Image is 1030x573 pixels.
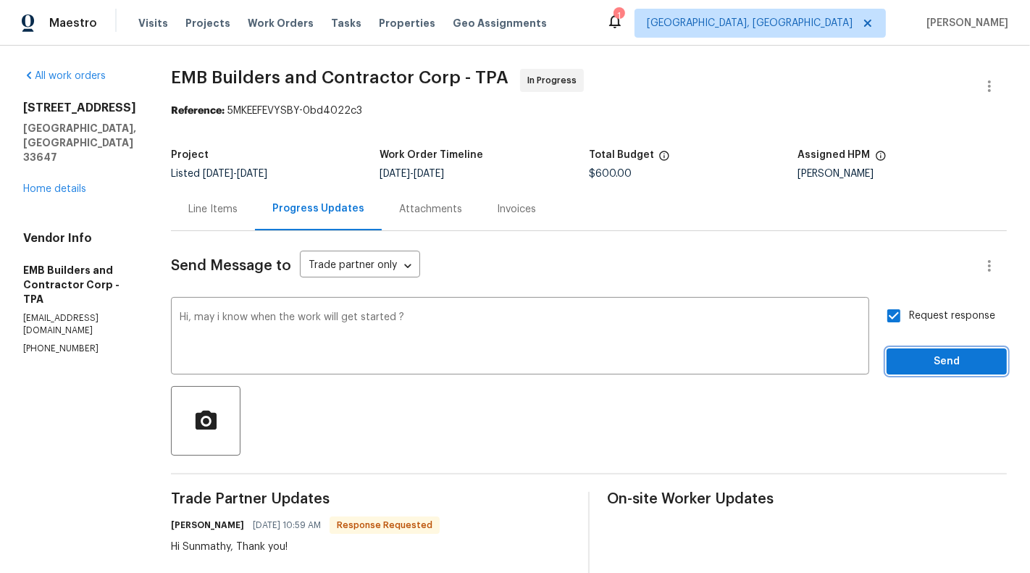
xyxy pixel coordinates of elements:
h5: Project [171,150,209,160]
span: [DATE] [237,169,267,179]
span: Work Orders [248,16,314,30]
div: [PERSON_NAME] [798,169,1008,179]
div: Line Items [188,202,238,217]
span: Projects [185,16,230,30]
span: In Progress [527,73,582,88]
h5: EMB Builders and Contractor Corp - TPA [23,263,136,306]
div: Trade partner only [300,254,420,278]
a: All work orders [23,71,106,81]
span: - [380,169,445,179]
span: Tasks [331,18,361,28]
span: Geo Assignments [453,16,547,30]
span: Response Requested [331,518,438,532]
p: [EMAIL_ADDRESS][DOMAIN_NAME] [23,312,136,337]
h5: [GEOGRAPHIC_DATA], [GEOGRAPHIC_DATA] 33647 [23,121,136,164]
span: - [203,169,267,179]
span: [PERSON_NAME] [921,16,1008,30]
h2: [STREET_ADDRESS] [23,101,136,115]
span: Request response [909,309,995,324]
h4: Vendor Info [23,231,136,246]
span: [GEOGRAPHIC_DATA], [GEOGRAPHIC_DATA] [647,16,853,30]
span: [DATE] 10:59 AM [253,518,321,532]
span: Maestro [49,16,97,30]
button: Send [887,348,1007,375]
span: $600.00 [589,169,632,179]
span: The total cost of line items that have been proposed by Opendoor. This sum includes line items th... [658,150,670,169]
h6: [PERSON_NAME] [171,518,244,532]
span: Properties [379,16,435,30]
span: Listed [171,169,267,179]
span: Visits [138,16,168,30]
div: Progress Updates [272,201,364,216]
span: [DATE] [380,169,411,179]
span: The hpm assigned to this work order. [875,150,887,169]
span: On-site Worker Updates [607,492,1007,506]
div: 5MKEEFEVYSBY-0bd4022c3 [171,104,1007,118]
h5: Assigned HPM [798,150,871,160]
span: [DATE] [414,169,445,179]
div: Invoices [497,202,536,217]
h5: Work Order Timeline [380,150,484,160]
span: [DATE] [203,169,233,179]
b: Reference: [171,106,225,116]
textarea: Hi, may i know when the work will get started ? [180,312,861,363]
span: Send Message to [171,259,291,273]
div: Attachments [399,202,462,217]
span: Trade Partner Updates [171,492,571,506]
div: Hi Sunmathy, Thank you! [171,540,440,554]
span: Send [898,353,995,371]
span: EMB Builders and Contractor Corp - TPA [171,69,508,86]
p: [PHONE_NUMBER] [23,343,136,355]
div: 1 [614,9,624,23]
a: Home details [23,184,86,194]
h5: Total Budget [589,150,654,160]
